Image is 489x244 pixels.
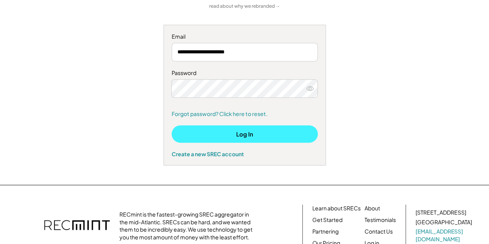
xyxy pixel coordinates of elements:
div: Email [172,33,318,41]
a: Partnering [312,228,339,235]
div: [STREET_ADDRESS] [416,209,466,217]
a: Forgot password? Click here to reset. [172,110,318,118]
a: [EMAIL_ADDRESS][DOMAIN_NAME] [416,228,474,243]
a: Contact Us [365,228,393,235]
img: recmint-logotype%403x.png [44,212,110,239]
div: [GEOGRAPHIC_DATA] [416,218,472,226]
div: RECmint is the fastest-growing SREC aggregator in the mid-Atlantic. SRECs can be hard, and we wan... [119,211,257,241]
div: Create a new SREC account [172,150,318,157]
a: read about why we rebranded → [209,3,280,10]
a: About [365,205,380,212]
a: Learn about SRECs [312,205,361,212]
div: Password [172,69,318,77]
button: Log In [172,125,318,143]
a: Get Started [312,216,342,224]
a: Testimonials [365,216,396,224]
